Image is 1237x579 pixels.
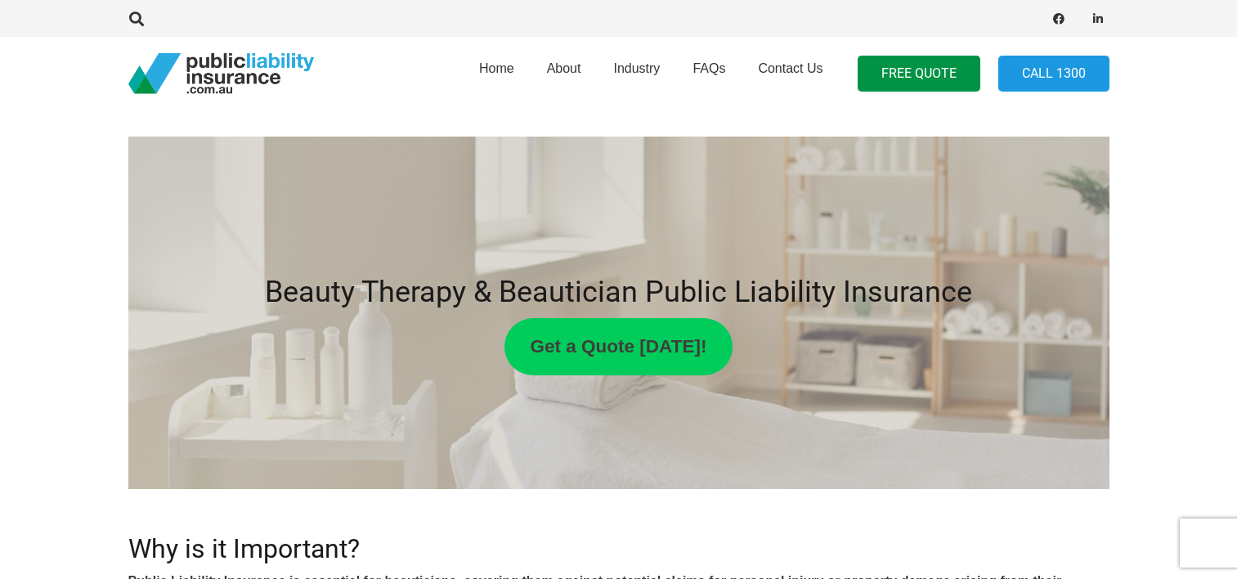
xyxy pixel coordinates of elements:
[504,318,733,375] a: Get a Quote [DATE]!
[145,275,1093,310] h1: Beauty Therapy & Beautician Public Liability Insurance
[531,32,598,115] a: About
[463,32,531,115] a: Home
[1047,7,1070,30] a: Facebook
[858,56,980,92] a: FREE QUOTE
[128,53,314,94] a: pli_logotransparent
[742,32,839,115] a: Contact Us
[479,61,514,75] span: Home
[998,56,1109,92] a: Call 1300
[692,61,725,75] span: FAQs
[547,61,581,75] span: About
[531,336,707,357] strong: Get a Quote [DATE]!
[1087,7,1109,30] a: LinkedIn
[597,32,676,115] a: Industry
[758,61,822,75] span: Contact Us
[676,32,742,115] a: FAQs
[613,61,660,75] span: Industry
[121,11,154,26] a: Search
[128,514,1109,564] h2: Why is it Important?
